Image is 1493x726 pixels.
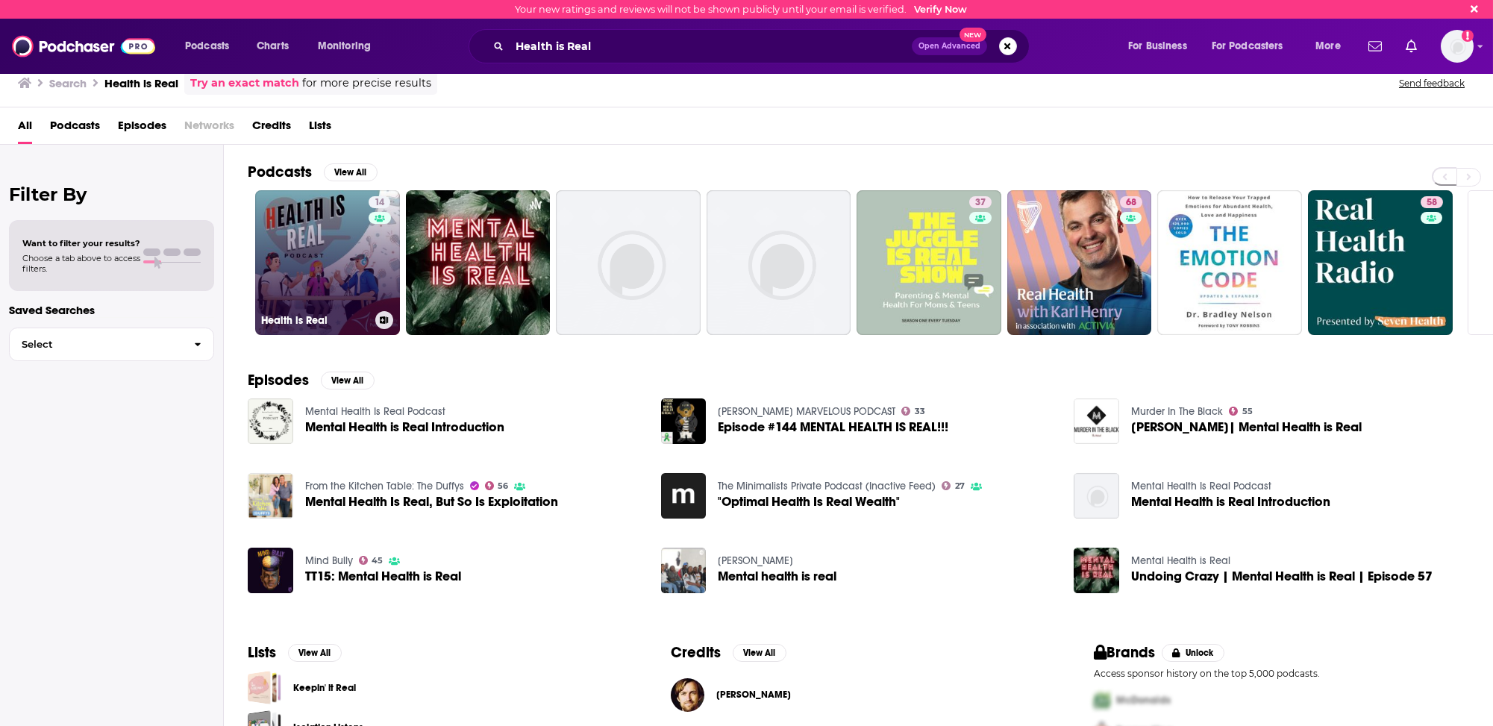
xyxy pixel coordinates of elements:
a: All [18,113,32,144]
button: open menu [175,34,248,58]
a: Mental Health Is Real, But So Is Exploitation [248,473,293,519]
span: New [960,28,986,42]
span: 58 [1427,195,1437,210]
a: Verify Now [914,4,967,15]
span: 45 [372,557,383,564]
a: 58 [1421,196,1443,208]
a: G.O.P.Y [718,554,793,567]
button: Unlock [1162,644,1225,662]
span: For Business [1128,36,1187,57]
span: Open Advanced [918,43,980,50]
a: Mitrice Richardson| Mental Health is Real [1131,421,1362,434]
a: Episodes [118,113,166,144]
h3: Health is Real [261,314,369,327]
a: Mental Health is Real Introduction [1131,495,1330,508]
button: View All [321,372,375,389]
span: Keepin' it Real [248,671,281,704]
span: 14 [375,195,384,210]
span: Choose a tab above to access filters. [22,253,140,274]
a: ListsView All [248,643,342,662]
span: Podcasts [185,36,229,57]
a: Mental Health Is Real Podcast [1131,480,1271,492]
a: Try an exact match [190,75,299,92]
p: Access sponsor history on the top 5,000 podcasts. [1094,668,1469,679]
a: 37 [857,190,1001,335]
a: "Optimal Health Is Real Wealth" [718,495,900,508]
img: Mental Health is Real Introduction [1074,473,1119,519]
a: Mental health is real [661,548,707,593]
span: 68 [1126,195,1136,210]
a: Lists [309,113,331,144]
h3: Health is Real [104,76,178,90]
span: Episode #144 MENTAL HEALTH IS REAL!!! [718,421,948,434]
button: View All [733,644,786,662]
span: 37 [975,195,986,210]
a: Charts [247,34,298,58]
span: Logged in as BretAita [1441,30,1474,63]
a: MICHAEL V MARVELOUS PODCAST [718,405,895,418]
a: 68 [1007,190,1152,335]
img: User Profile [1441,30,1474,63]
button: Open AdvancedNew [912,37,987,55]
a: Mind Bully [305,554,353,567]
a: Podcasts [50,113,100,144]
a: Credits [252,113,291,144]
button: Send feedback [1395,77,1469,90]
h2: Brands [1094,643,1156,662]
a: Eugene Richardson [716,689,791,701]
a: Mental Health Is Real Podcast [305,405,445,418]
button: open menu [1202,34,1305,58]
button: open menu [307,34,390,58]
button: View All [324,163,378,181]
h2: Lists [248,643,276,662]
a: Show notifications dropdown [1400,34,1423,59]
a: 14Health is Real [255,190,400,335]
a: 56 [485,481,509,490]
span: Networks [184,113,234,144]
h2: Episodes [248,371,309,389]
button: Select [9,328,214,361]
button: View All [288,644,342,662]
img: "Optimal Health Is Real Wealth" [661,473,707,519]
button: Show profile menu [1441,30,1474,63]
span: 56 [498,483,508,489]
span: 33 [915,408,925,415]
a: 27 [942,481,965,490]
span: Want to filter your results? [22,238,140,248]
button: open menu [1305,34,1359,58]
a: Mental Health Is Real, But So Is Exploitation [305,495,558,508]
span: for more precise results [302,75,431,92]
span: Monitoring [318,36,371,57]
a: 33 [901,407,925,416]
img: Mental Health is Real Introduction [248,398,293,444]
span: Charts [257,36,289,57]
img: Podchaser - Follow, Share and Rate Podcasts [12,32,155,60]
span: Select [10,339,182,349]
span: 55 [1242,408,1253,415]
a: CreditsView All [671,643,786,662]
h2: Filter By [9,184,214,205]
a: The Minimalists Private Podcast (Inactive Feed) [718,480,936,492]
img: First Pro Logo [1088,685,1116,716]
span: 27 [955,483,965,489]
h2: Podcasts [248,163,312,181]
a: Undoing Crazy | Mental Health is Real | Episode 57 [1131,570,1433,583]
span: More [1315,36,1341,57]
a: Eugene Richardson [671,678,704,712]
a: TT15: Mental Health is Real [248,548,293,593]
button: open menu [1118,34,1206,58]
a: Mental Health is Real [1131,554,1230,567]
button: Eugene RichardsonEugene Richardson [671,671,1046,719]
a: PodcastsView All [248,163,378,181]
img: Episode #144 MENTAL HEALTH IS REAL!!! [661,398,707,444]
span: TT15: Mental Health is Real [305,570,461,583]
div: Your new ratings and reviews will not be shown publicly until your email is verified. [515,4,967,15]
img: Undoing Crazy | Mental Health is Real | Episode 57 [1074,548,1119,593]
